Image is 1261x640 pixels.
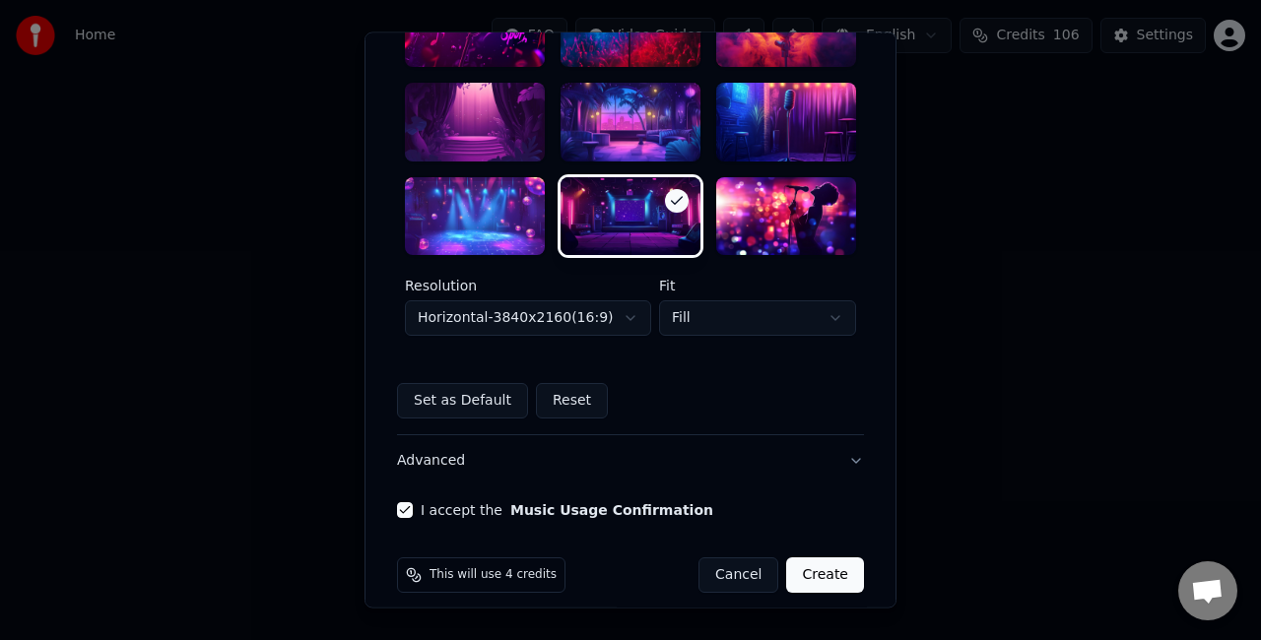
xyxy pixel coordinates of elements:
[405,280,651,293] label: Resolution
[421,504,713,518] label: I accept the
[536,384,608,419] button: Reset
[397,384,528,419] button: Set as Default
[698,558,778,594] button: Cancel
[510,504,713,518] button: I accept the
[786,558,864,594] button: Create
[397,436,864,487] button: Advanced
[430,568,557,584] span: This will use 4 credits
[659,280,856,293] label: Fit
